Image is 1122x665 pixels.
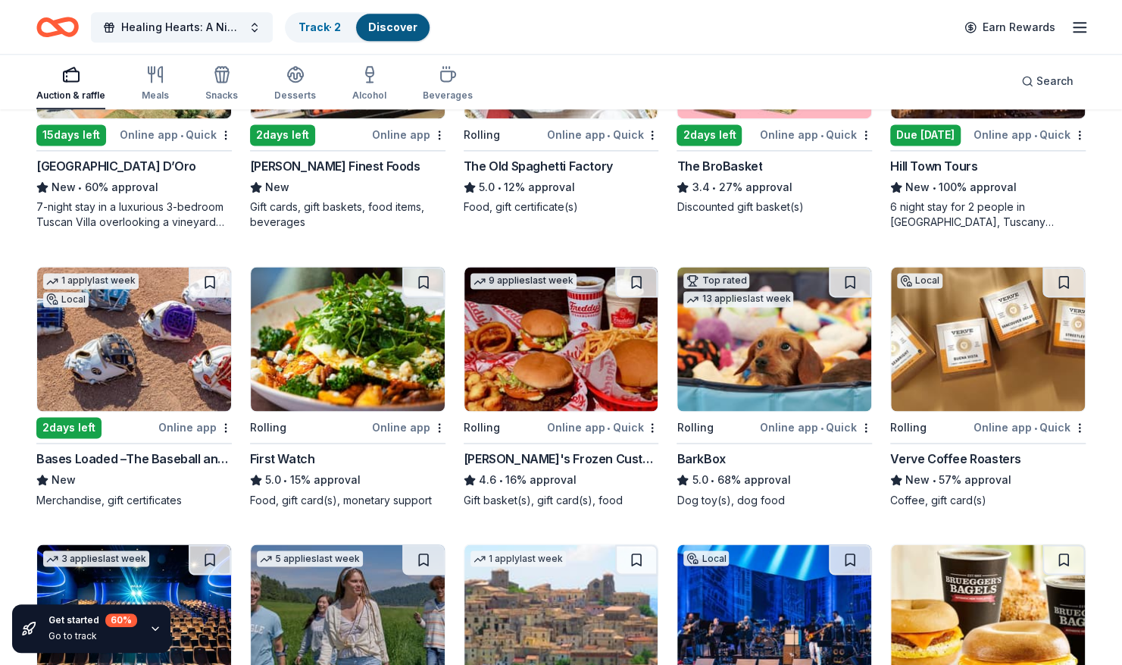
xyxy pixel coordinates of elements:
div: First Watch [250,450,315,468]
button: Desserts [274,59,316,109]
button: Meals [142,59,169,109]
div: Rolling [890,419,927,437]
span: 5.0 [479,178,495,196]
div: Online app Quick [546,418,658,437]
div: 2 days left [36,417,102,438]
span: 5.0 [692,471,708,489]
img: Image for First Watch [251,267,445,411]
span: 3.4 [692,178,709,196]
div: 100% approval [890,178,1086,196]
span: • [497,181,501,193]
div: [GEOGRAPHIC_DATA] D’Oro [36,157,196,175]
div: Local [897,273,942,288]
img: Image for BarkBox [677,267,871,411]
span: • [607,422,610,434]
div: 2 days left [677,124,742,146]
div: Snacks [205,89,238,102]
div: Local [683,551,729,566]
div: 5 applies last week [257,551,363,566]
div: Auction & raffle [36,89,105,102]
a: Earn Rewards [955,14,1064,41]
div: 1 apply last week [470,551,566,566]
div: Desserts [274,89,316,102]
div: Due [DATE] [890,124,961,146]
span: • [498,474,502,486]
div: Go to track [48,630,137,642]
a: Discover [368,20,417,33]
span: • [1034,129,1037,141]
span: • [820,422,824,434]
div: Rolling [464,126,500,144]
span: • [180,129,183,141]
div: 15% approval [250,471,445,489]
div: Rolling [464,419,500,437]
div: 60% approval [36,178,232,196]
span: 4.6 [479,471,496,489]
div: 68% approval [677,471,872,489]
a: Image for BarkBoxTop rated13 applieslast weekRollingOnline app•QuickBarkBox5.0•68% approvalDog to... [677,266,872,507]
div: Food, gift card(s), monetary support [250,492,445,507]
span: New [52,471,76,489]
div: Dog toy(s), dog food [677,492,872,507]
button: Auction & raffle [36,59,105,109]
div: 3 applies last week [43,551,149,566]
div: Online app Quick [546,125,658,144]
button: Alcohol [352,59,386,109]
div: [PERSON_NAME] Finest Foods [250,157,420,175]
div: Online app Quick [974,125,1086,144]
span: • [711,474,714,486]
div: Merchandise, gift certificates [36,492,232,507]
span: Healing Hearts: A Night of Gratitude [121,18,242,36]
div: Gift cards, gift baskets, food items, beverages [250,199,445,230]
div: Online app [158,418,232,437]
button: Track· 2Discover [285,12,431,42]
span: • [78,181,82,193]
span: New [265,178,289,196]
img: Image for Verve Coffee Roasters [891,267,1085,411]
div: Online app Quick [974,418,1086,437]
span: • [933,181,936,193]
div: Online app [372,418,445,437]
div: Online app Quick [760,418,872,437]
span: New [905,471,930,489]
span: • [933,474,936,486]
div: Discounted gift basket(s) [677,199,872,215]
div: Coffee, gift card(s) [890,492,1086,507]
a: Home [36,9,79,45]
div: Bases Loaded –The Baseball and Softball Superstore [36,450,232,468]
span: • [283,474,287,486]
a: Image for Verve Coffee RoastersLocalRollingOnline app•QuickVerve Coffee RoastersNew•57% approvalC... [890,266,1086,507]
span: New [52,178,76,196]
div: 7-night stay in a luxurious 3-bedroom Tuscan Villa overlooking a vineyard and the ancient walled ... [36,199,232,230]
div: Gift basket(s), gift card(s), food [464,492,659,507]
div: 16% approval [464,471,659,489]
div: Verve Coffee Roasters [890,450,1021,468]
button: Healing Hearts: A Night of Gratitude [91,12,273,42]
div: Food, gift certificate(s) [464,199,659,215]
div: The Old Spaghetti Factory [464,157,613,175]
div: 9 applies last week [470,273,577,289]
button: Snacks [205,59,238,109]
div: The BroBasket [677,157,762,175]
div: BarkBox [677,450,725,468]
a: Track· 2 [298,20,341,33]
div: 57% approval [890,471,1086,489]
img: Image for Bases Loaded –The Baseball and Softball Superstore [37,267,231,411]
div: Hill Town Tours [890,157,977,175]
span: • [820,129,824,141]
div: 15 days left [36,124,106,146]
div: Online app Quick [760,125,872,144]
span: • [607,129,610,141]
div: 6 night stay for 2 people in [GEOGRAPHIC_DATA], Tuscany (charity rate is $1380; retails at $2200;... [890,199,1086,230]
div: 27% approval [677,178,872,196]
div: Beverages [423,89,473,102]
div: Top rated [683,273,749,288]
a: Image for Bases Loaded –The Baseball and Softball Superstore1 applylast weekLocal2days leftOnline... [36,266,232,507]
div: 1 apply last week [43,273,139,289]
div: Get started [48,613,137,627]
div: 12% approval [464,178,659,196]
div: Online app [372,125,445,144]
div: Local [43,292,89,307]
a: Image for First WatchRollingOnline appFirst Watch5.0•15% approvalFood, gift card(s), monetary sup... [250,266,445,507]
span: Search [1036,72,1074,90]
